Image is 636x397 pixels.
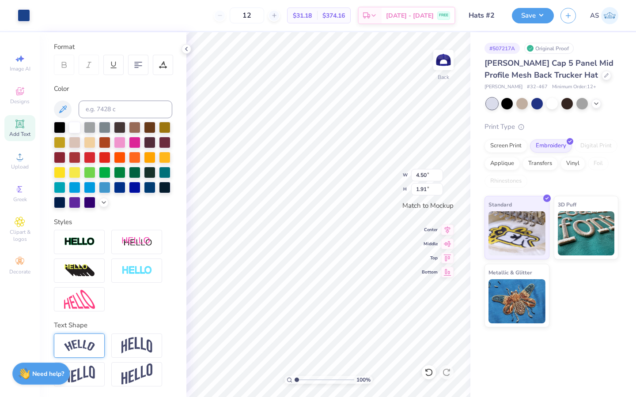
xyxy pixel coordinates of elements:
span: Clipart & logos [4,228,35,243]
span: [PERSON_NAME] [485,83,522,91]
div: # 507217A [485,43,520,54]
img: Aniya Sparrow [601,7,618,24]
span: Add Text [9,131,30,138]
img: Back [435,51,452,69]
div: Applique [485,157,520,170]
span: Greek [13,196,27,203]
span: Image AI [10,65,30,72]
img: Stroke [64,237,95,247]
span: Standard [488,200,512,209]
div: Vinyl [560,157,585,170]
img: Metallic & Glitter [488,279,545,323]
div: Format [54,42,173,52]
img: Free Distort [64,290,95,309]
span: $31.18 [293,11,312,20]
span: Center [422,227,438,233]
div: Embroidery [530,139,572,153]
img: Negative Space [121,266,152,276]
div: Text Shape [54,320,172,330]
div: Transfers [522,157,558,170]
img: Rise [121,363,152,385]
span: 3D Puff [558,200,576,209]
span: Middle [422,241,438,247]
span: Metallic & Glitter [488,268,532,277]
img: Standard [488,211,545,255]
span: AS [590,11,599,21]
div: Foil [588,157,609,170]
span: [DATE] - [DATE] [386,11,434,20]
img: Arch [121,337,152,354]
div: Color [54,84,172,94]
input: Untitled Design [462,7,505,24]
div: Back [438,73,449,81]
span: $374.16 [322,11,345,20]
input: e.g. 7428 c [79,101,172,118]
div: Styles [54,217,172,227]
span: # 32-467 [527,83,548,91]
div: Screen Print [485,139,527,153]
strong: Need help? [32,370,64,378]
img: Arc [64,340,95,352]
img: 3d Illusion [64,264,95,278]
div: Original Proof [524,43,574,54]
span: Designs [10,98,30,105]
button: Save [512,8,554,23]
input: – – [230,7,264,23]
span: Top [422,255,438,261]
span: 100 % [356,376,371,384]
span: [PERSON_NAME] Cap 5 Panel Mid Profile Mesh Back Trucker Hat [485,58,613,80]
img: Shadow [121,236,152,247]
span: Bottom [422,269,438,275]
div: Print Type [485,122,618,132]
span: Minimum Order: 12 + [552,83,596,91]
div: Digital Print [575,139,617,153]
span: FREE [439,12,448,19]
span: Upload [11,163,29,170]
a: AS [590,7,618,24]
img: 3D Puff [558,211,615,255]
div: Rhinestones [485,175,527,188]
span: Decorate [9,268,30,275]
img: Flag [64,366,95,383]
